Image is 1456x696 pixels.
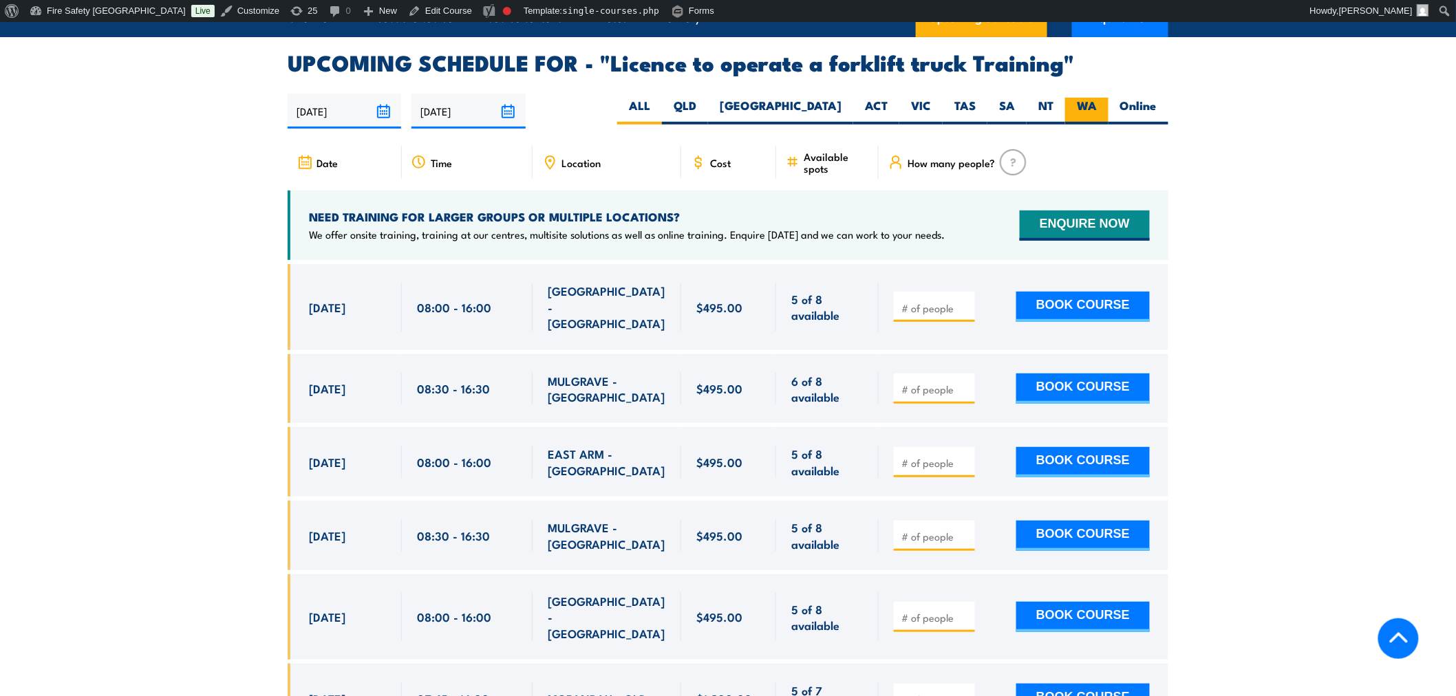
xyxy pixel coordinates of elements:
[1109,98,1168,124] label: Online
[1016,602,1150,632] button: BOOK COURSE
[901,301,970,315] input: # of people
[708,98,853,124] label: [GEOGRAPHIC_DATA]
[943,98,987,124] label: TAS
[696,609,742,624] span: $495.00
[617,98,662,124] label: ALL
[696,528,742,543] span: $495.00
[309,609,345,624] span: [DATE]
[791,601,864,633] span: 5 of 8 available
[309,209,945,224] h4: NEED TRAINING FOR LARGER GROUPS OR MULTIPLE LOCATIONS?
[791,446,864,478] span: 5 of 8 available
[561,157,601,168] span: Location
[1016,292,1150,322] button: BOOK COURSE
[548,519,666,552] span: MULGRAVE - [GEOGRAPHIC_DATA]
[901,382,970,396] input: # of people
[411,94,525,129] input: To date
[1339,6,1413,16] span: [PERSON_NAME]
[309,380,345,396] span: [DATE]
[417,609,491,624] span: 08:00 - 16:00
[562,6,659,16] span: single-courses.php
[1016,373,1150,404] button: BOOK COURSE
[899,98,943,124] label: VIC
[1027,98,1065,124] label: NT
[987,98,1027,124] label: SA
[417,454,491,470] span: 08:00 - 16:00
[309,528,345,543] span: [DATE]
[431,157,452,168] span: Time
[1065,98,1109,124] label: WA
[696,454,742,470] span: $495.00
[908,157,996,168] span: How many people?
[417,299,491,315] span: 08:00 - 16:00
[1016,447,1150,477] button: BOOK COURSE
[791,373,864,405] span: 6 of 8 available
[309,299,345,315] span: [DATE]
[696,380,742,396] span: $495.00
[853,98,899,124] label: ACT
[1020,210,1150,241] button: ENQUIRE NOW
[791,519,864,552] span: 5 of 8 available
[548,593,666,641] span: [GEOGRAPHIC_DATA] - [GEOGRAPHIC_DATA]
[548,373,666,405] span: MULGRAVE - [GEOGRAPHIC_DATA]
[503,7,511,15] div: Focus keyphrase not set
[417,380,490,396] span: 08:30 - 16:30
[901,611,970,624] input: # of people
[710,157,731,168] span: Cost
[548,283,666,331] span: [GEOGRAPHIC_DATA] - [GEOGRAPHIC_DATA]
[804,151,869,174] span: Available spots
[696,299,742,315] span: $495.00
[662,98,708,124] label: QLD
[288,52,1168,72] h2: UPCOMING SCHEDULE FOR - "Licence to operate a forklift truck Training"
[791,291,864,323] span: 5 of 8 available
[1016,521,1150,551] button: BOOK COURSE
[288,94,401,129] input: From date
[548,446,666,478] span: EAST ARM - [GEOGRAPHIC_DATA]
[309,454,345,470] span: [DATE]
[901,456,970,470] input: # of people
[191,5,215,17] a: Live
[417,528,490,543] span: 08:30 - 16:30
[309,228,945,241] p: We offer onsite training, training at our centres, multisite solutions as well as online training...
[317,157,338,168] span: Date
[901,530,970,543] input: # of people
